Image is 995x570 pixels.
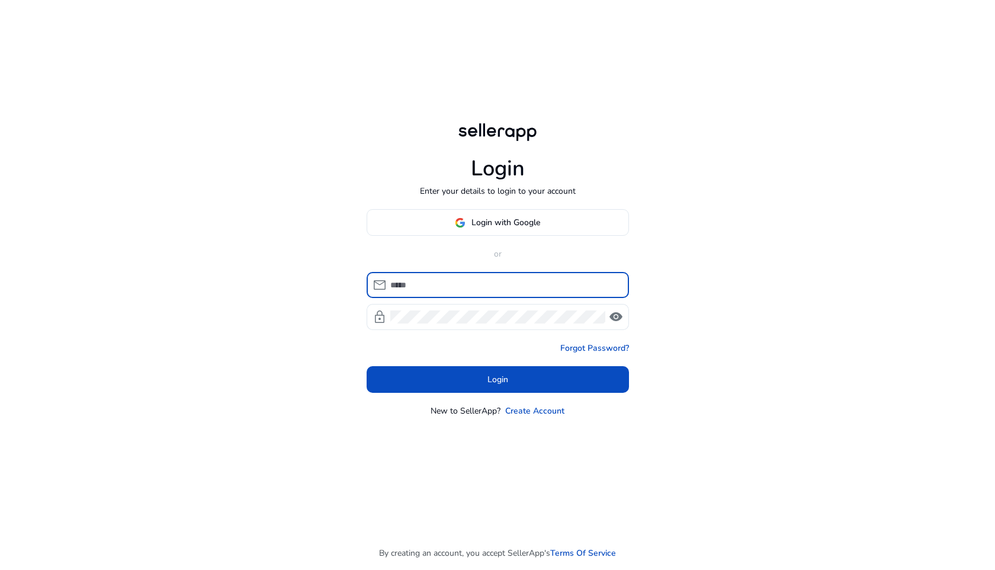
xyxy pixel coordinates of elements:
[609,310,623,324] span: visibility
[550,547,616,559] a: Terms Of Service
[373,310,387,324] span: lock
[471,216,540,229] span: Login with Google
[373,278,387,292] span: mail
[455,217,466,228] img: google-logo.svg
[367,209,629,236] button: Login with Google
[505,405,564,417] a: Create Account
[560,342,629,354] a: Forgot Password?
[487,373,508,386] span: Login
[367,366,629,393] button: Login
[367,248,629,260] p: or
[431,405,500,417] p: New to SellerApp?
[420,185,576,197] p: Enter your details to login to your account
[471,156,525,181] h1: Login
